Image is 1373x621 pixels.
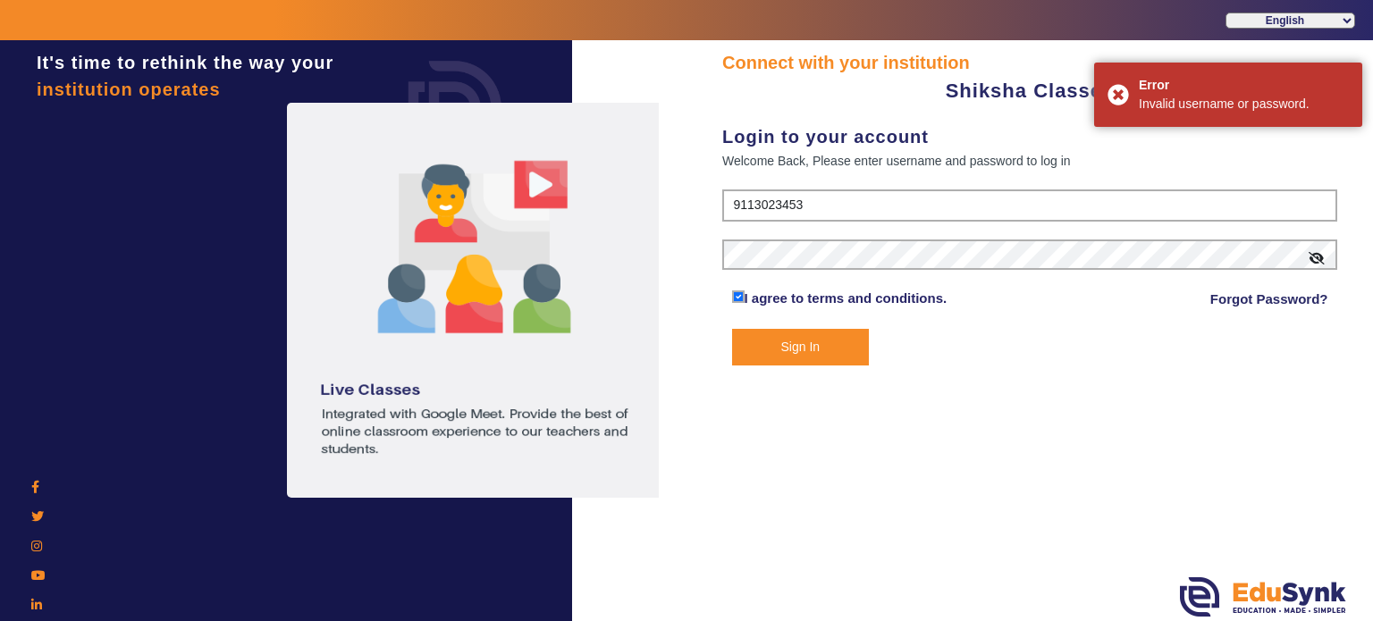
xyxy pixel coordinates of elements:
[745,290,948,306] a: I agree to terms and conditions.
[722,189,1337,222] input: User Name
[37,80,221,99] span: institution operates
[722,150,1337,172] div: Welcome Back, Please enter username and password to log in
[388,40,522,174] img: login.png
[722,123,1337,150] div: Login to your account
[37,53,333,72] span: It's time to rethink the way your
[722,49,1337,76] div: Connect with your institution
[287,103,662,498] img: login1.png
[732,329,870,365] button: Sign In
[1180,577,1346,617] img: edusynk.png
[1139,95,1349,113] div: Invalid username or password.
[1210,289,1328,310] a: Forgot Password?
[1139,76,1349,95] div: Error
[722,76,1337,105] div: Shiksha Classes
